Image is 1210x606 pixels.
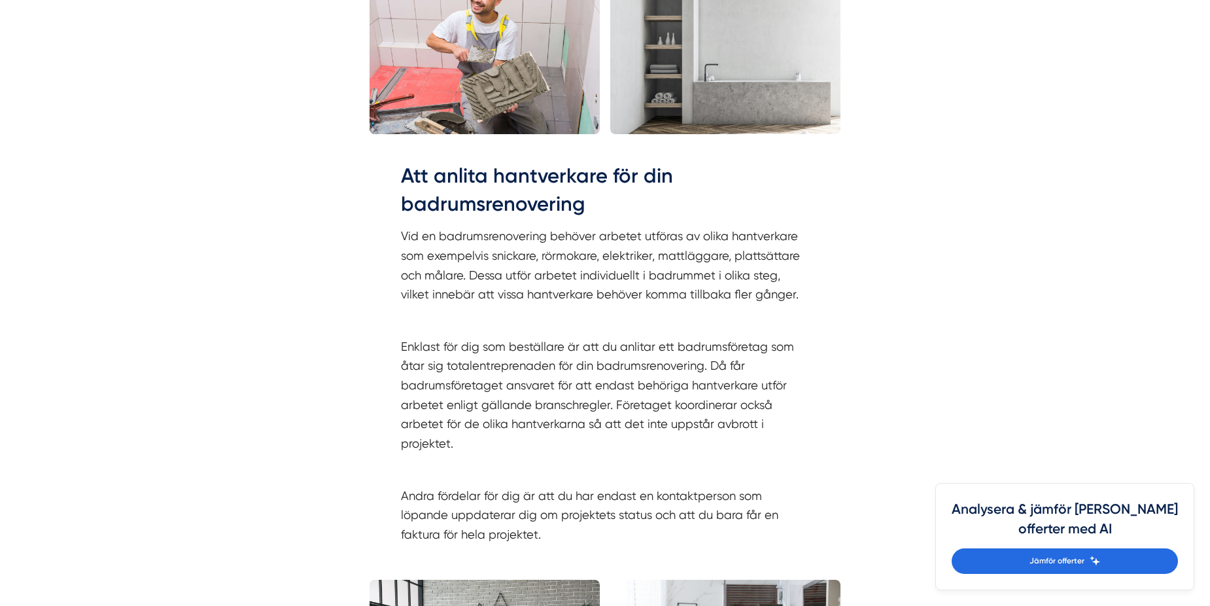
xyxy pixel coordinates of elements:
[401,162,809,227] h2: Att anlita hantverkare för din badrumsrenovering
[1029,555,1084,567] span: Jämför offerter
[401,486,809,544] p: Andra fördelar för dig är att du har endast en kontaktperson som löpande uppdaterar dig om projek...
[401,226,809,304] p: Vid en badrumsrenovering behöver arbetet utföras av olika hantverkare som exempelvis snickare, rö...
[401,337,809,454] p: Enklast för dig som beställare är att du anlitar ett badrumsföretag som åtar sig totalentreprenad...
[952,548,1178,574] a: Jämför offerter
[952,499,1178,548] h4: Analysera & jämför [PERSON_NAME] offerter med AI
